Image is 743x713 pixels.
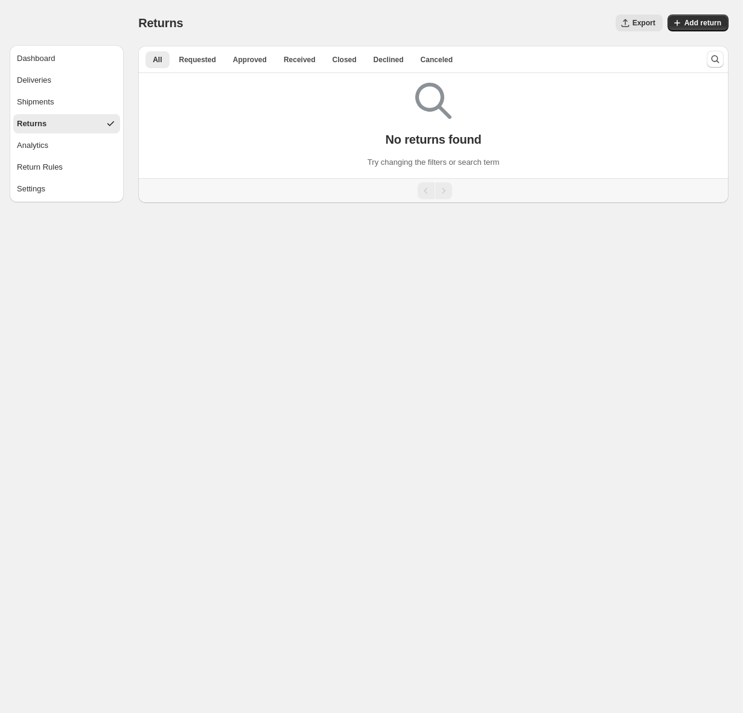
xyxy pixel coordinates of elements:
span: Closed [333,55,357,65]
div: Returns [17,118,46,130]
p: Try changing the filters or search term [368,156,499,168]
button: Search and filter results [707,51,724,68]
div: Settings [17,183,45,195]
button: Return Rules [13,158,120,177]
span: Canceled [421,55,453,65]
button: Analytics [13,136,120,155]
span: Returns [138,16,183,30]
div: Deliveries [17,74,51,86]
button: Export [616,14,663,31]
div: Shipments [17,96,54,108]
span: Approved [233,55,267,65]
span: Declined [374,55,404,65]
button: Add return [668,14,729,31]
div: Dashboard [17,53,56,65]
button: Deliveries [13,71,120,90]
img: Empty search results [415,83,451,119]
span: Received [284,55,316,65]
button: Dashboard [13,49,120,68]
button: Settings [13,179,120,199]
div: Analytics [17,139,48,152]
span: Add return [684,18,721,28]
nav: Pagination [138,178,729,203]
button: Shipments [13,92,120,112]
span: All [153,55,162,65]
button: Returns [13,114,120,133]
p: No returns found [386,132,482,147]
span: Requested [179,55,216,65]
span: Export [633,18,655,28]
div: Return Rules [17,161,63,173]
